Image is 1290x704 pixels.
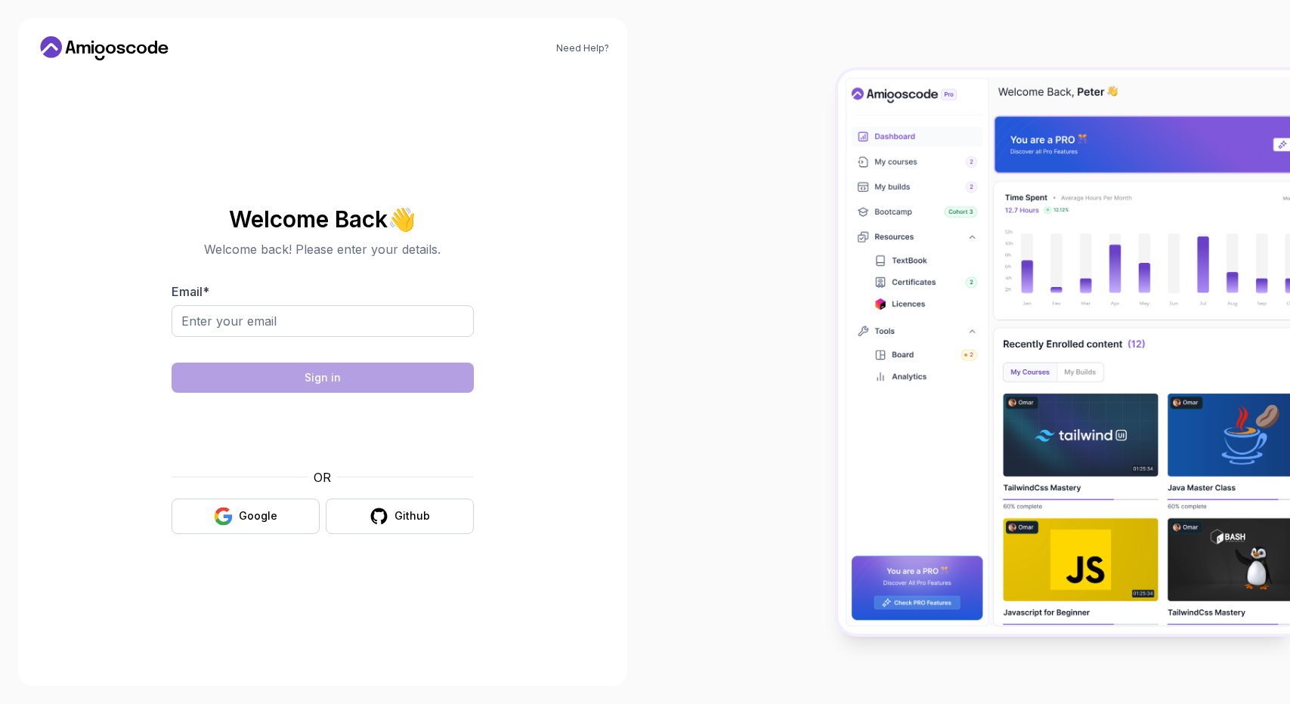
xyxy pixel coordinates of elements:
a: Home link [36,36,172,60]
div: Sign in [305,370,341,385]
iframe: Widget containing checkbox for hCaptcha security challenge [209,402,437,459]
img: Amigoscode Dashboard [838,70,1290,634]
button: Github [326,499,474,534]
div: Google [239,508,277,523]
a: Need Help? [556,42,609,54]
button: Google [172,499,320,534]
h2: Welcome Back [172,207,474,231]
button: Sign in [172,363,474,393]
input: Enter your email [172,305,474,337]
label: Email * [172,284,209,299]
span: 👋 [388,206,416,230]
p: Welcome back! Please enter your details. [172,240,474,258]
p: OR [314,468,331,486]
div: Github [394,508,430,523]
